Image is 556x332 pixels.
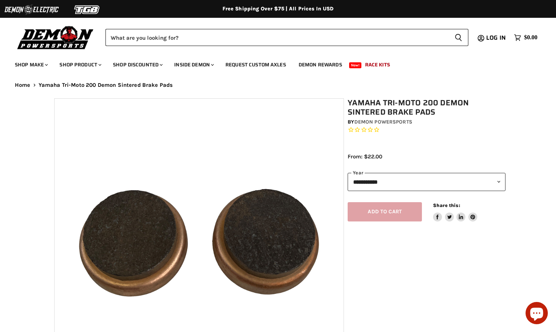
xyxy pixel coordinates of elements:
[169,57,218,72] a: Inside Demon
[54,57,106,72] a: Shop Product
[348,153,382,160] span: From: $22.00
[15,24,96,50] img: Demon Powersports
[349,62,362,68] span: New!
[433,202,477,222] aside: Share this:
[360,57,396,72] a: Race Kits
[510,32,541,43] a: $0.00
[105,29,449,46] input: Search
[524,34,537,41] span: $0.00
[9,57,52,72] a: Shop Make
[433,203,460,208] span: Share this:
[105,29,468,46] form: Product
[348,173,505,191] select: year
[293,57,348,72] a: Demon Rewards
[220,57,292,72] a: Request Custom Axles
[4,3,59,17] img: Demon Electric Logo 2
[523,302,550,326] inbox-online-store-chat: Shopify online store chat
[348,126,505,134] span: Rated 0.0 out of 5 stars 0 reviews
[449,29,468,46] button: Search
[107,57,167,72] a: Shop Discounted
[483,34,510,41] a: Log in
[39,82,173,88] span: Yamaha Tri-Moto 200 Demon Sintered Brake Pads
[486,33,506,42] span: Log in
[15,82,30,88] a: Home
[354,119,412,125] a: Demon Powersports
[348,118,505,126] div: by
[59,3,115,17] img: TGB Logo 2
[348,98,505,117] h1: Yamaha Tri-Moto 200 Demon Sintered Brake Pads
[9,54,536,72] ul: Main menu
